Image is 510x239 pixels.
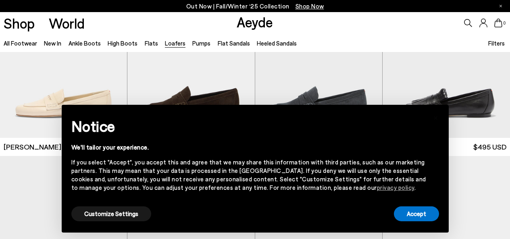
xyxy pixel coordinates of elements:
[377,184,414,191] a: privacy policy
[71,116,426,137] h2: Notice
[433,111,439,123] span: ×
[71,206,151,221] button: Customize Settings
[394,206,439,221] button: Accept
[426,107,445,127] button: Close this notice
[71,143,426,152] div: We'll tailor your experience.
[71,158,426,192] div: If you select "Accept", you accept this and agree that we may share this information with third p...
